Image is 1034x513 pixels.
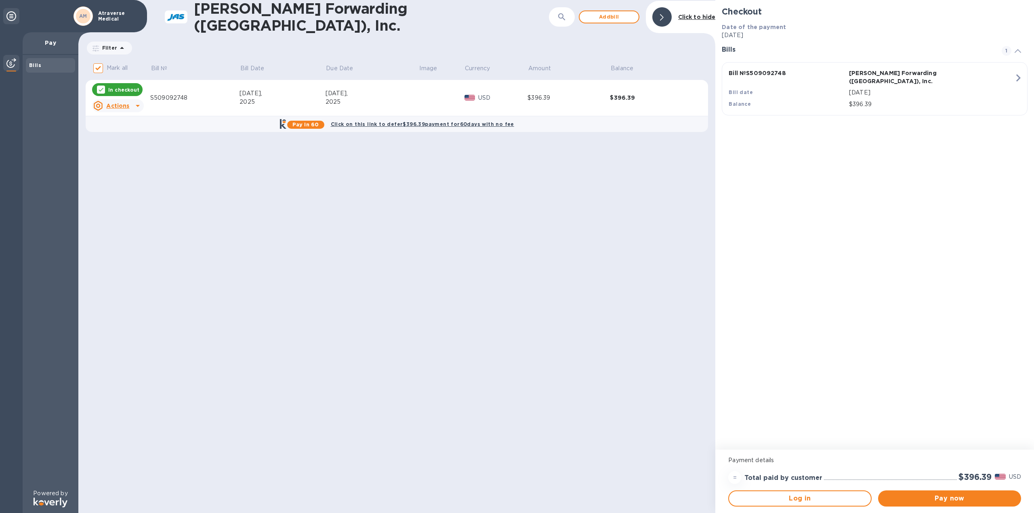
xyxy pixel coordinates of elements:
[240,64,264,73] p: Bill Date
[106,103,129,109] u: Actions
[849,100,1014,109] p: $396.39
[729,69,846,77] p: Bill № S509092748
[79,13,87,19] b: AM
[478,94,528,102] p: USD
[995,474,1006,479] img: USD
[849,69,966,85] p: [PERSON_NAME] Forwarding ([GEOGRAPHIC_DATA]), Inc.
[33,489,67,498] p: Powered by
[678,14,716,20] b: Click to hide
[586,12,632,22] span: Add bill
[29,39,72,47] p: Pay
[464,95,475,101] img: USD
[728,471,741,484] div: =
[722,62,1028,115] button: Bill №S509092748[PERSON_NAME] Forwarding ([GEOGRAPHIC_DATA]), Inc.Bill date[DATE]Balance$396.39
[1009,473,1021,481] p: USD
[326,64,353,73] p: Due Date
[958,472,992,482] h2: $396.39
[108,86,139,93] p: In checkout
[722,24,786,30] b: Date of the payment
[736,494,864,503] span: Log in
[240,98,325,106] div: 2025
[579,10,639,23] button: Addbill
[728,456,1021,465] p: Payment details
[331,121,514,127] b: Click on this link to defer $396.39 payment for 60 days with no fee
[885,494,1015,503] span: Pay now
[326,98,419,106] div: 2025
[419,64,437,73] p: Image
[29,62,41,68] b: Bills
[528,64,561,73] span: Amount
[849,88,1014,97] p: [DATE]
[151,64,178,73] span: Bill №
[728,490,871,507] button: Log in
[326,89,419,98] div: [DATE],
[34,498,67,507] img: Logo
[878,490,1021,507] button: Pay now
[744,474,822,482] h3: Total paid by customer
[722,46,992,54] h3: Bills
[107,64,128,72] p: Mark all
[292,121,319,128] b: Pay in 60
[240,64,275,73] span: Bill Date
[151,64,168,73] p: Bill №
[465,64,490,73] p: Currency
[729,101,751,107] b: Balance
[722,6,1028,17] h2: Checkout
[722,31,1028,40] p: [DATE]
[611,64,644,73] span: Balance
[98,10,139,22] p: Atraverse Medical
[610,94,692,102] div: $396.39
[326,64,364,73] span: Due Date
[99,44,117,51] p: Filter
[1002,46,1011,56] span: 1
[150,94,240,102] div: S509092748
[528,94,610,102] div: $396.39
[729,89,753,95] b: Bill date
[240,89,325,98] div: [DATE],
[611,64,633,73] p: Balance
[528,64,551,73] p: Amount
